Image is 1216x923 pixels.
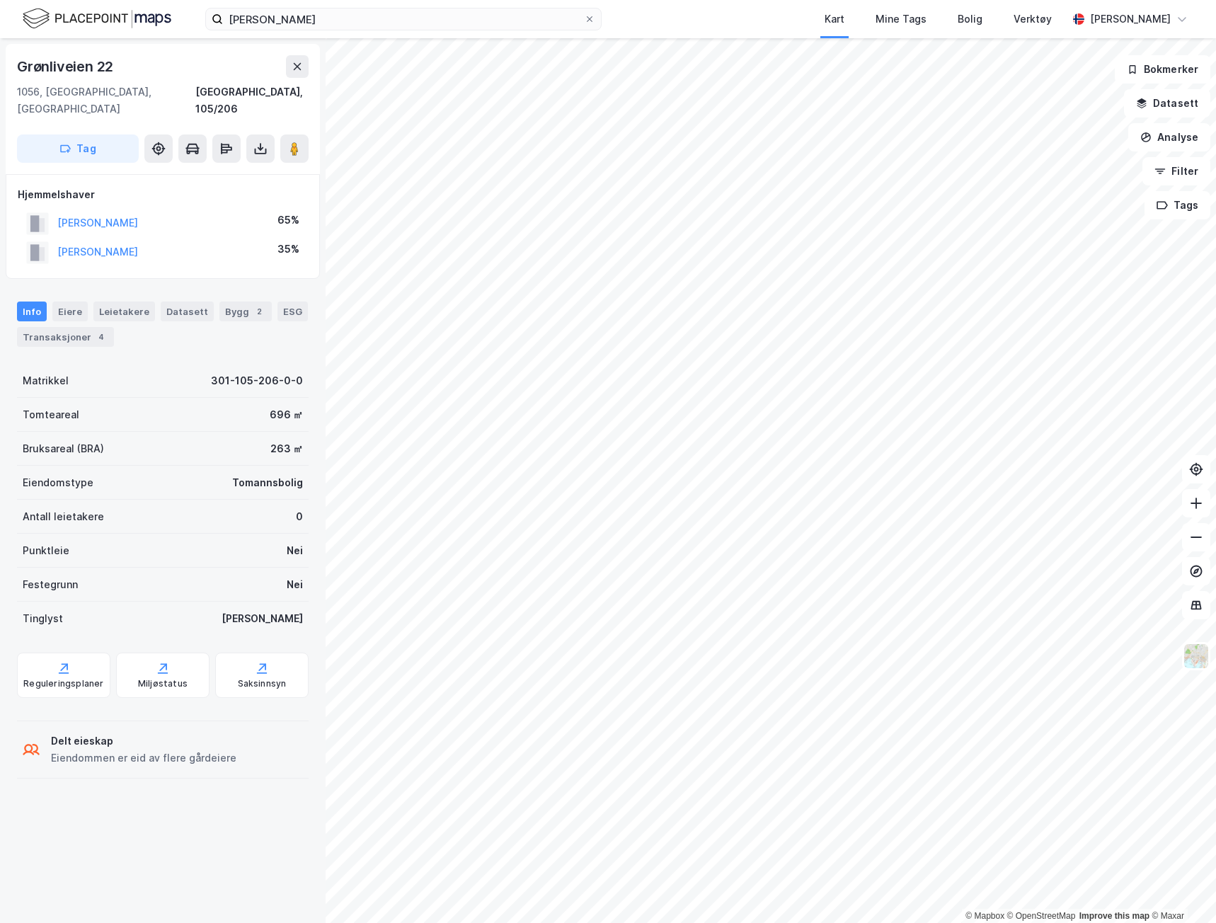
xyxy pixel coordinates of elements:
div: Nei [287,576,303,593]
a: OpenStreetMap [1007,911,1076,921]
div: Antall leietakere [23,508,104,525]
div: [PERSON_NAME] [1090,11,1171,28]
div: Leietakere [93,302,155,321]
div: Mine Tags [876,11,927,28]
div: 35% [277,241,299,258]
a: Mapbox [965,911,1004,921]
div: Delt eieskap [51,733,236,750]
div: 65% [277,212,299,229]
div: Bygg [219,302,272,321]
div: 0 [296,508,303,525]
a: Improve this map [1079,911,1149,921]
button: Datasett [1124,89,1210,117]
div: ESG [277,302,308,321]
div: Verktøy [1014,11,1052,28]
div: [PERSON_NAME] [222,610,303,627]
div: 1056, [GEOGRAPHIC_DATA], [GEOGRAPHIC_DATA] [17,84,195,117]
img: logo.f888ab2527a4732fd821a326f86c7f29.svg [23,6,171,31]
div: 301-105-206-0-0 [211,372,303,389]
button: Analyse [1128,123,1210,151]
div: Matrikkel [23,372,69,389]
div: 263 ㎡ [270,440,303,457]
iframe: Chat Widget [1145,855,1216,923]
div: 2 [252,304,266,319]
div: Punktleie [23,542,69,559]
div: [GEOGRAPHIC_DATA], 105/206 [195,84,309,117]
div: Eiendommen er eid av flere gårdeiere [51,750,236,767]
div: Tomteareal [23,406,79,423]
div: Kontrollprogram for chat [1145,855,1216,923]
img: Z [1183,643,1210,670]
input: Søk på adresse, matrikkel, gårdeiere, leietakere eller personer [223,8,584,30]
button: Bokmerker [1115,55,1210,84]
div: Transaksjoner [17,327,114,347]
div: Eiere [52,302,88,321]
div: Tomannsbolig [232,474,303,491]
div: Datasett [161,302,214,321]
div: Info [17,302,47,321]
div: Bruksareal (BRA) [23,440,104,457]
div: Bolig [958,11,982,28]
div: Grønliveien 22 [17,55,116,78]
div: Saksinnsyn [238,678,287,689]
div: Hjemmelshaver [18,186,308,203]
div: Kart [825,11,844,28]
div: 696 ㎡ [270,406,303,423]
button: Tags [1145,191,1210,219]
div: Reguleringsplaner [23,678,103,689]
div: 4 [94,330,108,344]
div: Eiendomstype [23,474,93,491]
button: Filter [1142,157,1210,185]
div: Festegrunn [23,576,78,593]
button: Tag [17,134,139,163]
div: Nei [287,542,303,559]
div: Miljøstatus [138,678,188,689]
div: Tinglyst [23,610,63,627]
